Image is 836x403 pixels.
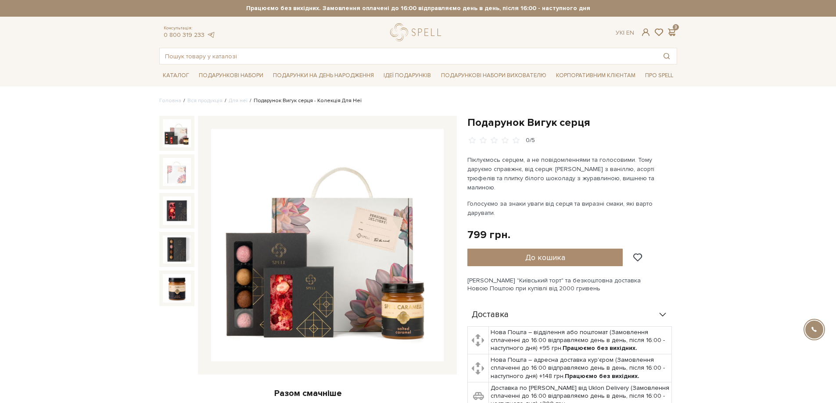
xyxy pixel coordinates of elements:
[467,116,677,129] h1: Подарунок Вигук серця
[467,249,623,266] button: До кошика
[207,31,215,39] a: telegram
[565,372,639,380] b: Працюємо без вихідних.
[438,68,550,83] a: Подарункові набори вихователю
[211,129,444,361] img: Подарунок Вигук серця
[525,253,565,262] span: До кошика
[159,97,181,104] a: Головна
[467,155,673,192] p: Піклуємось серцем, а не повідомленнями та голосовими. Тому даруємо справжнє, від серця: [PERSON_N...
[390,23,445,41] a: logo
[526,136,535,145] div: 0/5
[163,119,191,147] img: Подарунок Вигук серця
[163,158,191,186] img: Подарунок Вигук серця
[160,48,657,64] input: Пошук товару у каталозі
[616,29,634,37] div: Ук
[164,25,215,31] span: Консультація:
[269,69,377,82] a: Подарунки на День народження
[489,326,672,354] td: Нова Пошта – відділення або поштомат (Замовлення сплаченні до 16:00 відправляємо день в день, піс...
[467,199,673,218] p: Голосуємо за знаки уваги від серця та виразні смаки, які варто дарувати.
[163,235,191,264] img: Подарунок Вигук серця
[623,29,624,36] span: |
[642,69,677,82] a: Про Spell
[472,311,509,319] span: Доставка
[563,344,637,352] b: Працюємо без вихідних.
[248,97,362,105] li: Подарунок Вигук серця - Колекція Для Неї
[159,69,193,82] a: Каталог
[380,69,434,82] a: Ідеї подарунків
[626,29,634,36] a: En
[229,97,248,104] a: Для неї
[163,196,191,225] img: Подарунок Вигук серця
[467,228,510,242] div: 799 грн.
[657,48,677,64] button: Пошук товару у каталозі
[159,388,457,399] div: Разом смачніше
[467,277,677,292] div: [PERSON_NAME] "Київський торт" та безкоштовна доставка Новою Поштою при купівлі від 2000 гривень
[164,31,205,39] a: 0 800 319 233
[187,97,222,104] a: Вся продукція
[553,68,639,83] a: Корпоративним клієнтам
[159,4,677,12] strong: Працюємо без вихідних. Замовлення оплачені до 16:00 відправляємо день в день, після 16:00 - насту...
[163,274,191,302] img: Подарунок Вигук серця
[195,69,267,82] a: Подарункові набори
[489,354,672,382] td: Нова Пошта – адресна доставка кур'єром (Замовлення сплаченні до 16:00 відправляємо день в день, п...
